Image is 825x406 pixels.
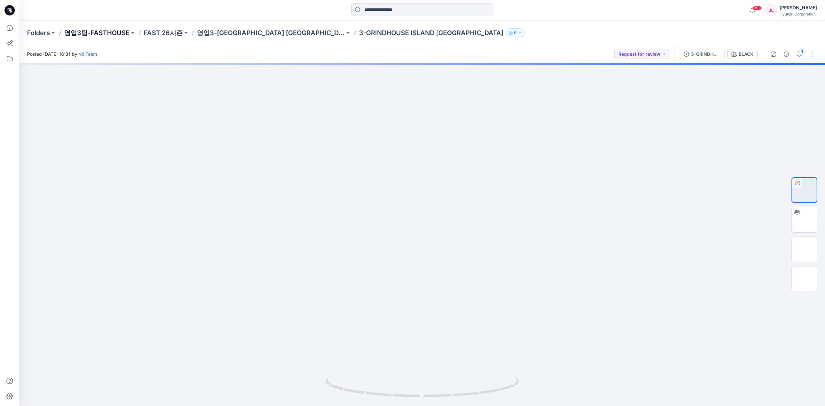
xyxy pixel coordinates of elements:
[197,28,345,37] a: 영업3-[GEOGRAPHIC_DATA] [GEOGRAPHIC_DATA]
[27,28,50,37] a: Folders
[793,246,816,253] img: LAYOUT
[79,51,97,57] a: Vd Team
[781,49,791,59] button: Details
[780,4,817,12] div: [PERSON_NAME]
[792,207,817,232] img: 3-GRINDHOUSE ISLAND HOPPING JERSEY AVATAR
[359,28,503,37] p: 3-GRINDHOUSE ISLAND [GEOGRAPHIC_DATA]
[752,5,762,11] span: 99+
[506,28,525,37] button: 9
[144,28,183,37] a: FAST 26시즌
[799,48,805,55] div: 1
[691,51,721,58] div: 3-GRINDHOUSE ISLAND [GEOGRAPHIC_DATA]
[794,49,804,59] button: 1
[680,49,725,59] button: 3-GRINDHOUSE ISLAND [GEOGRAPHIC_DATA]
[780,12,817,16] div: Hyunjin Corporation
[64,28,130,37] a: 영업3팀-FASTHOUSE
[792,272,817,286] img: Colorway Cover
[792,178,817,202] img: 3-GRINDHOUSE ISLAND HOPPING JERSEY
[727,49,758,59] button: BLACK
[514,29,517,36] p: 9
[27,51,97,57] span: Posted [DATE] 16:31 by
[739,51,753,58] div: BLACK
[765,5,777,16] div: JL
